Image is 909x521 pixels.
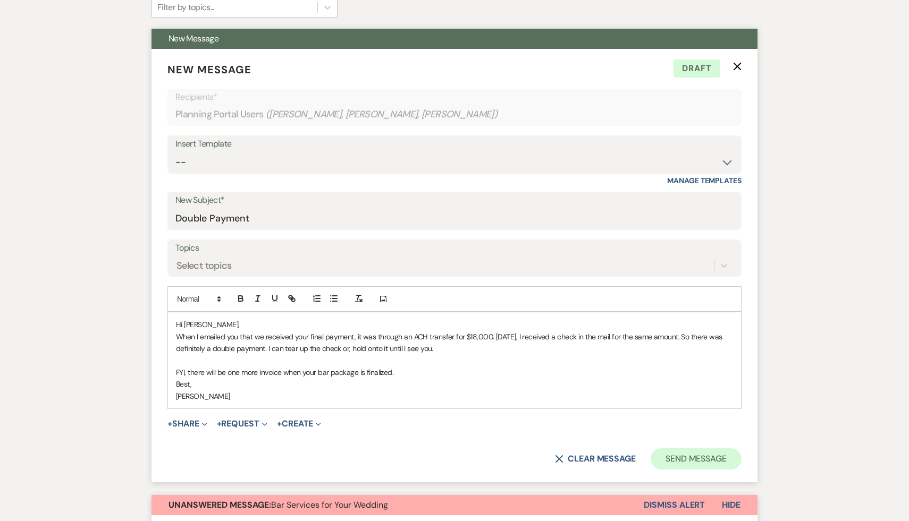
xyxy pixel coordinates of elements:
label: Topics [175,241,734,256]
span: ( [PERSON_NAME], [PERSON_NAME], [PERSON_NAME] ) [266,107,498,122]
div: Select topics [176,259,232,273]
button: Share [167,420,207,428]
div: Filter by topics... [157,1,214,14]
strong: Unanswered Message: [169,499,271,510]
span: New Message [169,33,218,44]
button: Send Message [651,448,742,469]
span: + [167,420,172,428]
span: Bar Services for Your Wedding [169,499,388,510]
span: New Message [167,63,251,76]
span: Hide [722,499,740,510]
span: + [277,420,282,428]
button: Dismiss Alert [644,495,705,515]
p: Best, [176,378,733,390]
button: Hide [705,495,757,515]
p: Hi [PERSON_NAME], [176,319,733,330]
div: Insert Template [175,136,734,152]
span: Draft [674,59,720,78]
button: Create [277,420,321,428]
span: + [217,420,222,428]
label: New Subject* [175,193,734,208]
p: FYI, there will be one more invoice when your bar package is finalized. [176,366,733,378]
button: Request [217,420,267,428]
button: Clear message [555,455,636,463]
p: [PERSON_NAME] [176,390,733,402]
p: Recipients* [175,90,734,104]
a: Manage Templates [667,176,742,185]
div: Planning Portal Users [175,104,734,125]
p: When I emailed you that we received your final payment, it was through an ACH transfer for $18,00... [176,331,733,355]
button: Unanswered Message:Bar Services for Your Wedding [151,495,644,515]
